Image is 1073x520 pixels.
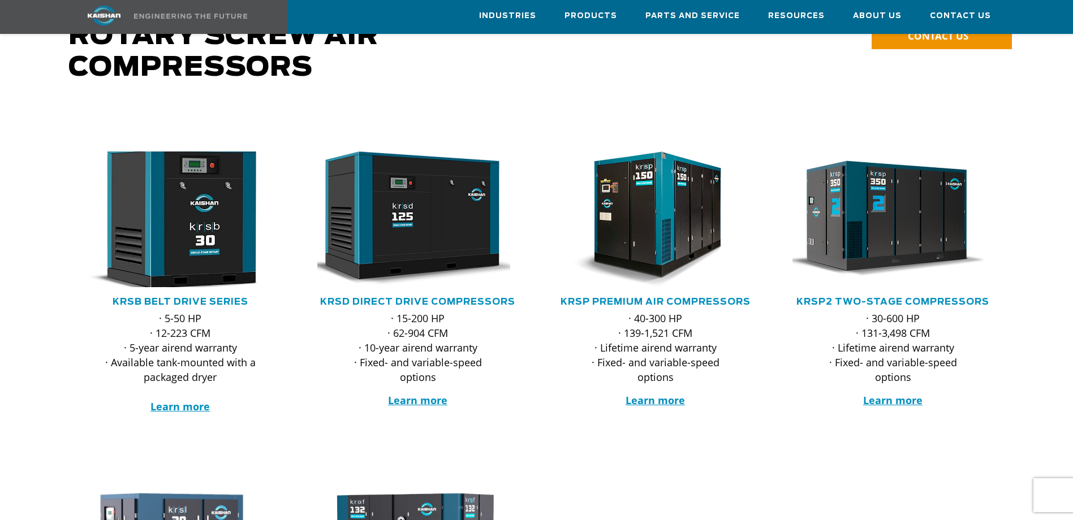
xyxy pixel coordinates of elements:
span: Industries [479,10,536,23]
a: KRSP2 Two-Stage Compressors [796,297,989,306]
a: Industries [479,1,536,31]
span: Contact Us [930,10,991,23]
span: Resources [768,10,825,23]
span: Parts and Service [645,10,740,23]
a: Resources [768,1,825,31]
a: Parts and Service [645,1,740,31]
div: krsp150 [555,151,756,287]
div: krsd125 [317,151,519,287]
a: CONTACT US [872,24,1012,49]
img: krsp150 [546,151,748,287]
a: Learn more [626,393,685,407]
img: krsp350 [784,151,985,287]
a: About Us [853,1,902,31]
a: KRSP Premium Air Compressors [561,297,751,306]
img: krsd125 [309,151,510,287]
a: Learn more [388,393,447,407]
span: Products [564,10,617,23]
a: Products [564,1,617,31]
a: Learn more [863,393,923,407]
a: Learn more [150,400,210,413]
a: Contact Us [930,1,991,31]
p: · 15-200 HP · 62-904 CFM · 10-year airend warranty · Fixed- and variable-speed options [340,311,496,384]
img: kaishan logo [62,6,146,25]
a: KRSD Direct Drive Compressors [320,297,515,306]
span: About Us [853,10,902,23]
p: · 40-300 HP · 139-1,521 CFM · Lifetime airend warranty · Fixed- and variable-speed options [578,311,734,384]
div: krsp350 [792,151,994,287]
p: · 5-50 HP · 12-223 CFM · 5-year airend warranty · Available tank-mounted with a packaged dryer [102,311,258,414]
p: · 30-600 HP · 131-3,498 CFM · Lifetime airend warranty · Fixed- and variable-speed options [815,311,971,384]
a: KRSB Belt Drive Series [113,297,248,306]
img: krsb30 [61,145,283,294]
div: krsb30 [80,151,281,287]
img: Engineering the future [134,14,247,19]
span: CONTACT US [908,29,968,42]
